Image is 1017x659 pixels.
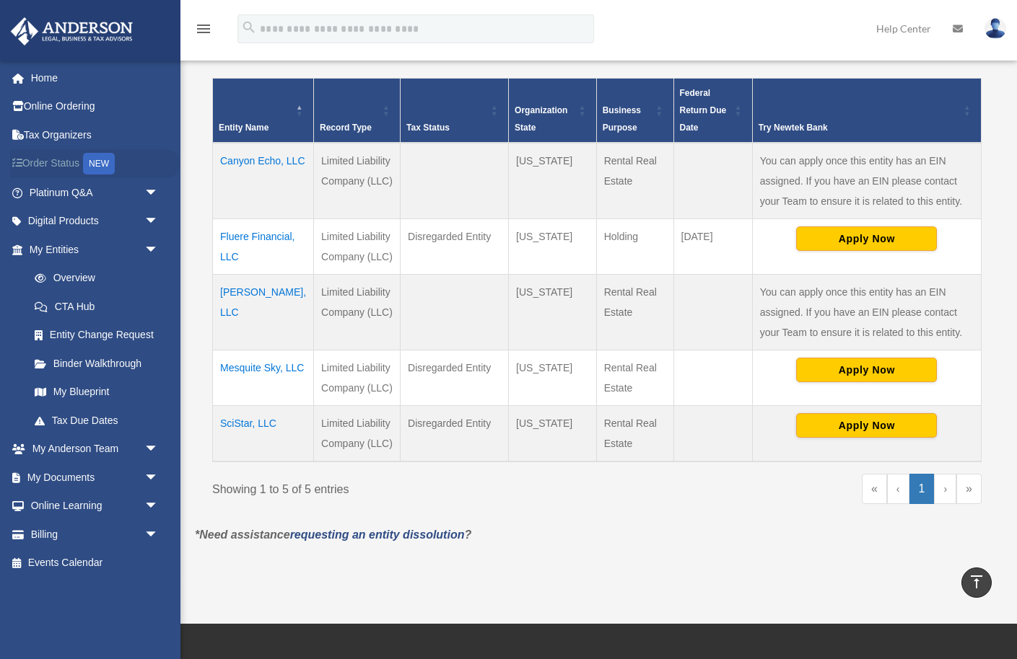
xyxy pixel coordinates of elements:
[596,219,673,275] td: Holding
[401,219,509,275] td: Disregarded Entity
[20,264,166,293] a: Overview
[213,406,314,462] td: SciStar, LLC
[509,143,597,219] td: [US_STATE]
[401,406,509,462] td: Disregarded Entity
[20,321,173,350] a: Entity Change Request
[212,474,586,500] div: Showing 1 to 5 of 5 entries
[961,567,992,598] a: vertical_align_top
[10,435,180,464] a: My Anderson Teamarrow_drop_down
[796,358,937,382] button: Apply Now
[213,143,314,219] td: Canyon Echo, LLC
[83,153,115,174] div: NEW
[314,143,401,219] td: Limited Liability Company (LLC)
[213,350,314,406] td: Mesquite Sky, LLC
[20,406,173,435] a: Tax Due Dates
[509,350,597,406] td: [US_STATE]
[909,474,935,504] a: 1
[596,406,673,462] td: Rental Real Estate
[596,79,673,143] th: Business Purpose: Activate to sort
[20,292,173,321] a: CTA Hub
[887,474,909,504] a: Previous
[752,143,981,219] td: You can apply once this entity has an EIN assigned. If you have an EIN please contact your Team t...
[796,413,937,438] button: Apply Now
[195,528,471,541] em: *Need assistance ?
[10,92,180,121] a: Online Ordering
[862,474,887,504] a: First
[596,143,673,219] td: Rental Real Estate
[6,17,137,45] img: Anderson Advisors Platinum Portal
[603,105,641,133] span: Business Purpose
[509,406,597,462] td: [US_STATE]
[10,549,180,578] a: Events Calendar
[10,207,180,236] a: Digital Productsarrow_drop_down
[752,275,981,350] td: You can apply once this entity has an EIN assigned. If you have an EIN please contact your Team t...
[10,178,180,207] a: Platinum Q&Aarrow_drop_down
[144,435,173,464] span: arrow_drop_down
[796,226,937,251] button: Apply Now
[195,25,212,37] a: menu
[10,235,173,264] a: My Entitiesarrow_drop_down
[290,528,465,541] a: requesting an entity dissolution
[10,63,180,92] a: Home
[406,123,450,133] span: Tax Status
[680,88,727,133] span: Federal Return Due Date
[213,219,314,275] td: Fluere Financial, LLC
[144,463,173,492] span: arrow_drop_down
[219,123,269,133] span: Entity Name
[509,219,597,275] td: [US_STATE]
[314,275,401,350] td: Limited Liability Company (LLC)
[752,79,981,143] th: Try Newtek Bank : Activate to sort
[10,149,180,179] a: Order StatusNEW
[314,79,401,143] th: Record Type: Activate to sort
[314,406,401,462] td: Limited Liability Company (LLC)
[10,492,180,521] a: Online Learningarrow_drop_down
[673,219,752,275] td: [DATE]
[759,119,959,136] div: Try Newtek Bank
[20,378,173,407] a: My Blueprint
[956,474,982,504] a: Last
[596,350,673,406] td: Rental Real Estate
[144,178,173,208] span: arrow_drop_down
[144,207,173,236] span: arrow_drop_down
[144,492,173,521] span: arrow_drop_down
[10,463,180,492] a: My Documentsarrow_drop_down
[985,18,1006,39] img: User Pic
[213,275,314,350] td: [PERSON_NAME], LLC
[213,79,314,143] th: Entity Name: Activate to invert sorting
[314,219,401,275] td: Limited Liability Company (LLC)
[968,573,985,591] i: vertical_align_top
[509,275,597,350] td: [US_STATE]
[20,349,173,378] a: Binder Walkthrough
[401,350,509,406] td: Disregarded Entity
[509,79,597,143] th: Organization State: Activate to sort
[10,520,180,549] a: Billingarrow_drop_down
[144,520,173,549] span: arrow_drop_down
[673,79,752,143] th: Federal Return Due Date: Activate to sort
[241,19,257,35] i: search
[320,123,372,133] span: Record Type
[515,105,567,133] span: Organization State
[596,275,673,350] td: Rental Real Estate
[934,474,956,504] a: Next
[10,120,180,149] a: Tax Organizers
[144,235,173,265] span: arrow_drop_down
[195,20,212,37] i: menu
[314,350,401,406] td: Limited Liability Company (LLC)
[401,79,509,143] th: Tax Status: Activate to sort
